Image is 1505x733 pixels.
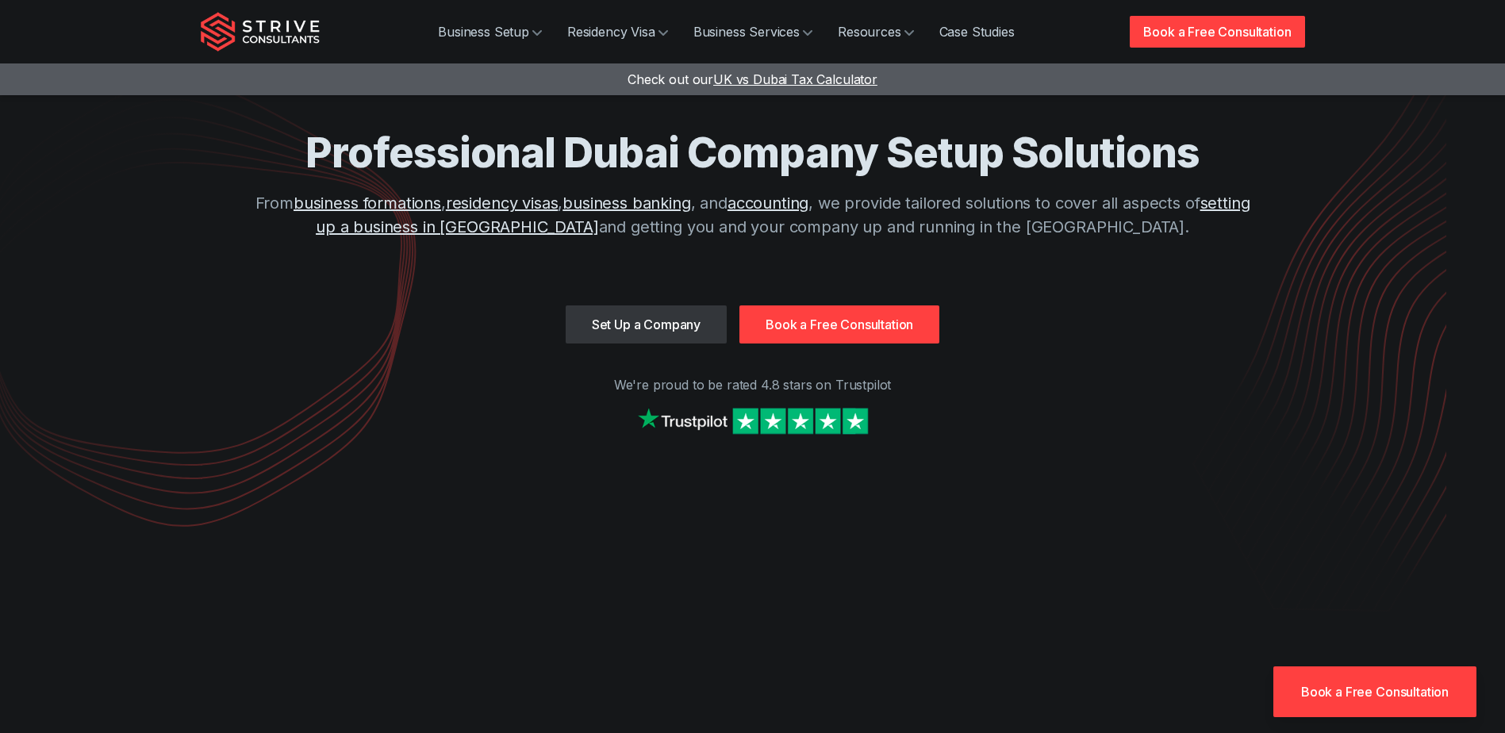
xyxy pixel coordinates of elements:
[728,194,808,213] a: accounting
[681,16,825,48] a: Business Services
[566,305,727,343] a: Set Up a Company
[634,404,872,438] img: Strive on Trustpilot
[201,375,1305,394] p: We're proud to be rated 4.8 stars on Trustpilot
[927,16,1027,48] a: Case Studies
[825,16,927,48] a: Resources
[245,191,1261,239] p: From , , , and , we provide tailored solutions to cover all aspects of and getting you and your c...
[245,127,1261,178] h1: Professional Dubai Company Setup Solutions
[201,12,320,52] img: Strive Consultants
[713,71,877,87] span: UK vs Dubai Tax Calculator
[628,71,877,87] a: Check out ourUK vs Dubai Tax Calculator
[1130,16,1304,48] a: Book a Free Consultation
[446,194,559,213] a: residency visas
[425,16,555,48] a: Business Setup
[739,305,939,343] a: Book a Free Consultation
[562,194,690,213] a: business banking
[555,16,681,48] a: Residency Visa
[294,194,441,213] a: business formations
[1273,666,1476,717] a: Book a Free Consultation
